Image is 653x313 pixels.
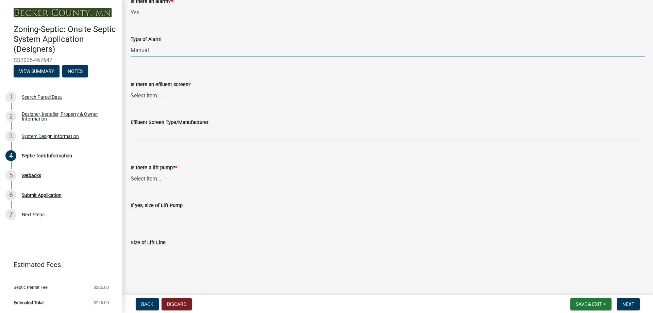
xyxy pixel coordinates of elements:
label: Effluent Screen Type/Manufacturer [131,120,208,125]
label: Is there an effluent screen? [131,82,191,87]
button: Discard [162,298,192,310]
div: Search Parcel Data [22,95,62,99]
div: Designer, Installer, Property & Owner Information [22,112,112,121]
div: Septic Tank Information [22,153,72,158]
label: Type of Alarm [131,37,162,42]
h4: Zoning-Septic: Onsite Septic System Application (Designers) [14,25,117,54]
button: View Summary [14,65,60,77]
div: 2 [5,111,16,122]
wm-modal-confirm: Summary [14,69,60,74]
div: 1 [5,92,16,103]
button: Notes [62,65,88,77]
div: 4 [5,150,16,161]
label: Is there a lift pump? [131,166,177,170]
button: Save & Exit [570,298,612,310]
span: Next [622,301,634,307]
div: 7 [5,209,16,220]
span: Back [141,301,153,307]
span: SS2025-467647 [14,57,109,63]
button: Next [617,298,640,310]
div: 6 [5,190,16,201]
label: If yes, size of Lift Pump [131,203,183,208]
label: Size of Lift Line [131,240,166,245]
img: Becker County, Minnesota [14,8,112,17]
div: Setbacks [22,173,41,178]
span: Save & Exit [576,301,602,307]
div: Submit Application [22,193,62,198]
wm-modal-confirm: Notes [62,69,88,74]
a: Estimated Fees [5,258,112,271]
button: Back [136,298,159,310]
span: Estimated Total [14,300,44,305]
div: 5 [5,170,16,181]
div: System Design Information [22,134,79,139]
div: 3 [5,131,16,142]
span: $225.00 [94,300,109,305]
span: $225.00 [94,285,109,289]
span: Septic Permit Fee [14,285,48,289]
